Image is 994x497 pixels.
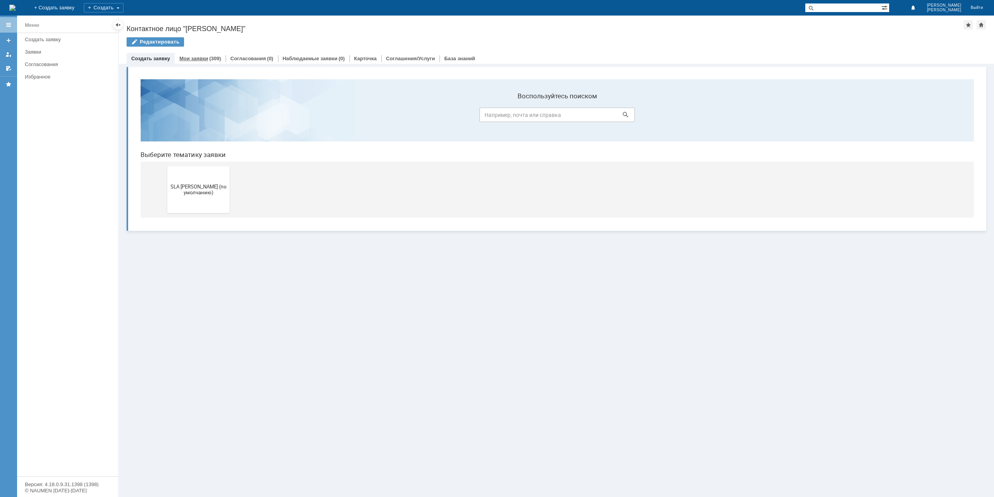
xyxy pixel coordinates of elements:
div: (309) [209,56,221,61]
div: Согласования [25,61,113,67]
img: logo [9,5,16,11]
a: Перейти на домашнюю страницу [9,5,16,11]
a: Заявки [22,46,116,58]
span: Расширенный поиск [881,3,889,11]
label: Воспользуйтесь поиском [345,19,500,27]
a: Наблюдаемые заявки [283,56,337,61]
div: Создать [84,3,123,12]
div: Избранное [25,74,105,80]
a: База знаний [444,56,475,61]
a: Создать заявку [131,56,170,61]
div: Создать заявку [25,37,113,42]
a: Согласования [230,56,266,61]
span: [PERSON_NAME] [927,8,961,12]
a: Соглашения/Услуги [386,56,435,61]
a: Мои согласования [2,62,15,75]
div: Сделать домашней страницей [977,20,986,30]
div: Скрыть меню [113,20,123,30]
a: Создать заявку [2,34,15,47]
header: Выберите тематику заявки [6,78,839,85]
div: Версия: 4.18.0.9.31.1398 (1398) [25,482,110,487]
a: Мои заявки [2,48,15,61]
div: Заявки [25,49,113,55]
div: (0) [339,56,345,61]
a: Карточка [354,56,377,61]
a: Мои заявки [179,56,208,61]
div: © NAUMEN [DATE]-[DATE] [25,488,110,493]
div: Добавить в избранное [964,20,973,30]
a: Создать заявку [22,33,116,45]
a: Согласования [22,58,116,70]
div: (0) [267,56,273,61]
input: Например, почта или справка [345,35,500,49]
span: [PERSON_NAME] [927,3,961,8]
div: Контактное лицо "[PERSON_NAME]" [127,25,964,33]
span: SLA [PERSON_NAME] (по умолчанию) [35,111,93,122]
div: Меню [25,21,39,30]
button: SLA [PERSON_NAME] (по умолчанию) [33,93,95,140]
